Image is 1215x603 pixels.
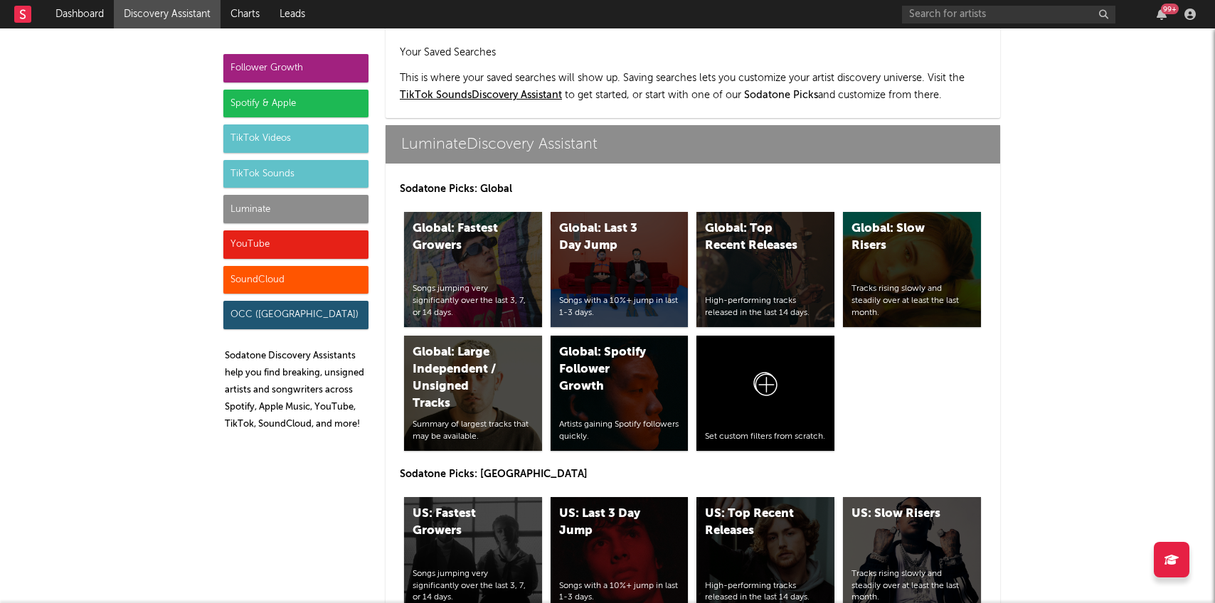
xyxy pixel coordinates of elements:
[413,283,534,319] div: Songs jumping very significantly over the last 3, 7, or 14 days.
[413,344,509,412] div: Global: Large Independent / Unsigned Tracks
[400,70,986,104] p: This is where your saved searches will show up. Saving searches lets you customize your artist di...
[851,220,948,255] div: Global: Slow Risers
[223,195,368,223] div: Luminate
[404,212,542,327] a: Global: Fastest GrowersSongs jumping very significantly over the last 3, 7, or 14 days.
[559,295,680,319] div: Songs with a 10%+ jump in last 1-3 days.
[1157,9,1167,20] button: 99+
[851,506,948,523] div: US: Slow Risers
[223,90,368,118] div: Spotify & Apple
[705,431,826,443] div: Set custom filters from scratch.
[223,124,368,153] div: TikTok Videos
[400,181,986,198] p: Sodatone Picks: Global
[705,220,802,255] div: Global: Top Recent Releases
[559,419,680,443] div: Artists gaining Spotify followers quickly.
[400,44,986,61] h2: Your Saved Searches
[1161,4,1179,14] div: 99 +
[223,54,368,82] div: Follower Growth
[851,283,972,319] div: Tracks rising slowly and steadily over at least the last month.
[902,6,1115,23] input: Search for artists
[400,90,562,100] a: TikTok SoundsDiscovery Assistant
[223,160,368,188] div: TikTok Sounds
[400,466,986,483] p: Sodatone Picks: [GEOGRAPHIC_DATA]
[744,90,818,100] span: Sodatone Picks
[843,212,981,327] a: Global: Slow RisersTracks rising slowly and steadily over at least the last month.
[223,230,368,259] div: YouTube
[696,212,834,327] a: Global: Top Recent ReleasesHigh-performing tracks released in the last 14 days.
[559,506,656,540] div: US: Last 3 Day Jump
[223,266,368,294] div: SoundCloud
[223,301,368,329] div: OCC ([GEOGRAPHIC_DATA])
[413,220,509,255] div: Global: Fastest Growers
[386,125,1000,164] a: LuminateDiscovery Assistant
[225,348,368,433] p: Sodatone Discovery Assistants help you find breaking, unsigned artists and songwriters across Spo...
[413,419,534,443] div: Summary of largest tracks that may be available.
[705,295,826,319] div: High-performing tracks released in the last 14 days.
[551,336,689,451] a: Global: Spotify Follower GrowthArtists gaining Spotify followers quickly.
[696,336,834,451] a: Set custom filters from scratch.
[551,212,689,327] a: Global: Last 3 Day JumpSongs with a 10%+ jump in last 1-3 days.
[705,506,802,540] div: US: Top Recent Releases
[413,506,509,540] div: US: Fastest Growers
[404,336,542,451] a: Global: Large Independent / Unsigned TracksSummary of largest tracks that may be available.
[559,344,656,395] div: Global: Spotify Follower Growth
[559,220,656,255] div: Global: Last 3 Day Jump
